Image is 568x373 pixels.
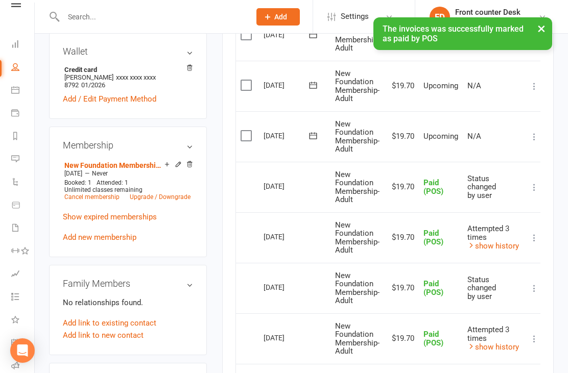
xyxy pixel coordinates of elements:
[11,309,34,332] a: What's New
[60,10,243,24] input: Search...
[11,194,34,217] a: Product Sales
[467,275,496,301] span: Status changed by user
[467,325,509,343] span: Attempted 3 times
[63,212,157,221] a: Show expired memberships
[467,81,481,90] span: N/A
[264,77,311,93] div: [DATE]
[467,174,496,200] span: Status changed by user
[11,263,34,286] a: Assessments
[11,332,34,355] a: General attendance kiosk mode
[274,13,287,21] span: Add
[423,229,443,246] span: Paid (POS)
[335,170,380,205] span: New Foundation Membership- Adult
[64,161,164,169] a: New Foundation Membership- Adult
[467,132,481,141] span: N/A
[423,279,443,297] span: Paid (POS)
[384,162,419,212] td: $19.70
[11,80,34,103] a: Calendar
[11,57,34,80] a: People
[92,170,108,177] span: Never
[64,179,91,186] span: Booked: 1
[467,241,519,251] a: show history
[264,229,311,244] div: [DATE]
[11,103,34,126] a: Payments
[63,64,193,90] li: [PERSON_NAME]
[384,212,419,263] td: $19.70
[64,170,82,177] span: [DATE]
[430,7,450,27] div: FD
[467,224,509,242] span: Attempted 3 times
[63,233,136,242] a: Add new membership
[11,126,34,148] a: Reports
[423,330,443,347] span: Paid (POS)
[97,179,128,186] span: Attended: 1
[256,8,300,26] button: Add
[423,132,458,141] span: Upcoming
[81,81,105,89] span: 01/2026
[264,178,311,194] div: [DATE]
[335,69,380,104] span: New Foundation Membership- Adult
[384,61,419,111] td: $19.70
[532,17,551,39] button: ×
[63,329,144,341] a: Add link to new contact
[264,128,311,143] div: [DATE]
[64,66,188,73] strong: Credit card
[63,279,193,289] h3: Family Members
[467,342,519,352] a: show history
[10,338,35,363] div: Open Intercom Messenger
[264,330,311,345] div: [DATE]
[63,93,156,105] a: Add / Edit Payment Method
[384,313,419,364] td: $19.70
[63,317,156,329] a: Add link to existing contact
[335,119,380,154] span: New Foundation Membership- Adult
[384,263,419,313] td: $19.70
[423,81,458,90] span: Upcoming
[423,178,443,196] span: Paid (POS)
[455,8,520,17] div: Front counter Desk
[63,296,193,309] p: No relationships found.
[64,193,120,201] a: Cancel membership
[64,186,143,193] span: Unlimited classes remaining
[384,111,419,162] td: $19.70
[455,17,520,26] div: Connective Fitness
[341,5,369,28] span: Settings
[64,73,156,89] span: xxxx xxxx xxxx 8792
[63,140,193,151] h3: Membership
[335,271,380,306] span: New Foundation Membership- Adult
[335,321,380,356] span: New Foundation Membership- Adult
[62,169,193,178] div: —
[264,279,311,295] div: [DATE]
[130,193,191,201] a: Upgrade / Downgrade
[373,17,552,50] div: The invoices was successfully marked as paid by POS
[335,220,380,255] span: New Foundation Membership- Adult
